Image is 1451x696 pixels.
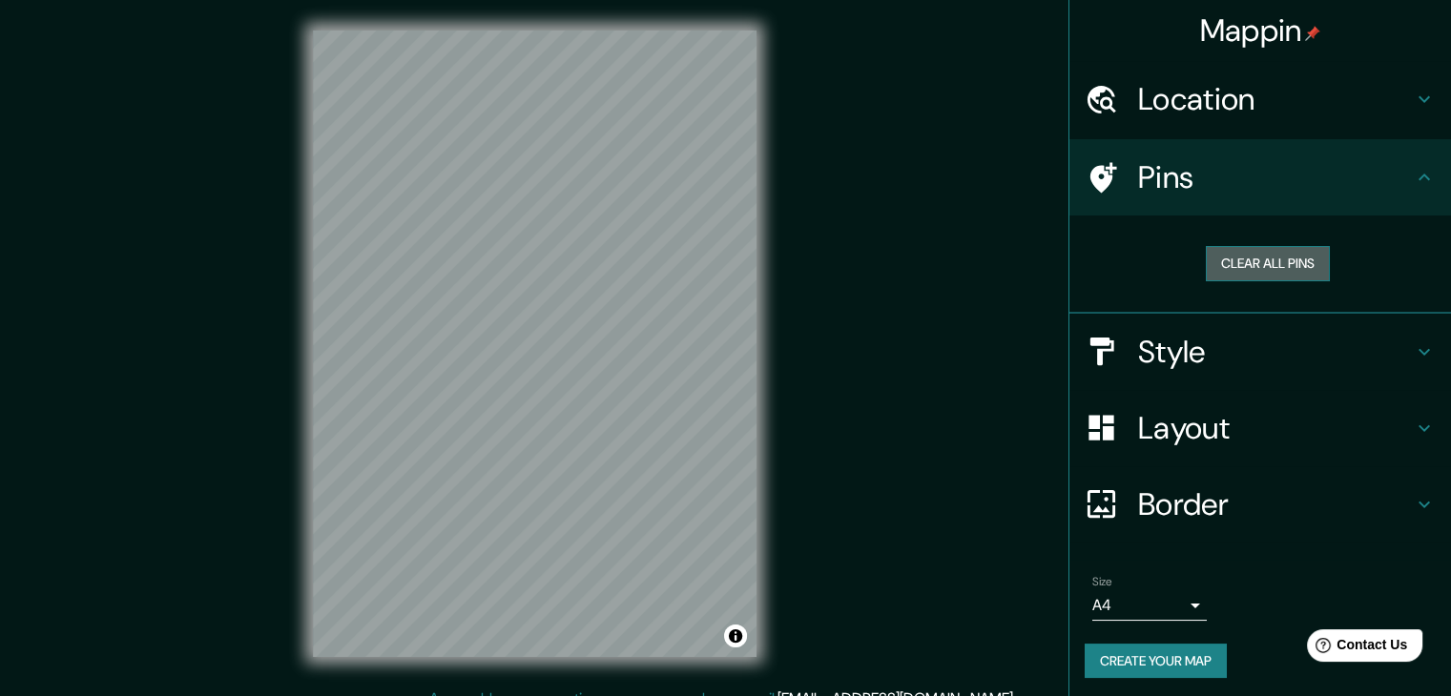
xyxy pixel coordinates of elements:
h4: Location [1138,80,1413,118]
button: Clear all pins [1206,246,1330,281]
h4: Mappin [1200,11,1321,50]
img: pin-icon.png [1305,26,1320,41]
canvas: Map [313,31,757,657]
h4: Border [1138,485,1413,523]
button: Toggle attribution [724,624,747,647]
label: Size [1092,573,1112,589]
h4: Pins [1138,158,1413,196]
div: Border [1069,466,1451,542]
iframe: Help widget launcher [1281,622,1430,675]
div: Layout [1069,390,1451,466]
h4: Style [1138,333,1413,371]
div: Pins [1069,139,1451,215]
div: Location [1069,61,1451,137]
div: Style [1069,314,1451,390]
button: Create your map [1085,644,1227,679]
h4: Layout [1138,409,1413,447]
div: A4 [1092,590,1207,621]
